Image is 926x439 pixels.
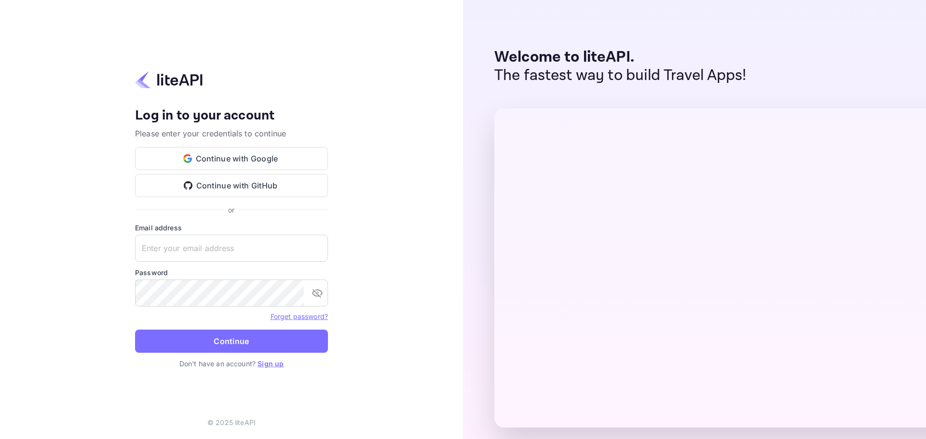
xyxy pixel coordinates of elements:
a: Sign up [258,359,284,368]
button: Continue [135,330,328,353]
p: or [228,205,234,215]
button: toggle password visibility [308,283,327,303]
label: Password [135,267,328,278]
p: The fastest way to build Travel Apps! [494,67,747,85]
p: © 2025 liteAPI [207,417,256,427]
label: Email address [135,223,328,233]
p: Welcome to liteAPI. [494,48,747,67]
p: Please enter your credentials to continue [135,128,328,139]
h4: Log in to your account [135,107,328,124]
input: Enter your email address [135,235,328,262]
p: Don't have an account? [135,359,328,369]
button: Continue with GitHub [135,174,328,197]
img: liteapi [135,70,203,89]
button: Continue with Google [135,147,328,170]
a: Forget password? [271,312,328,320]
a: Forget password? [271,311,328,321]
